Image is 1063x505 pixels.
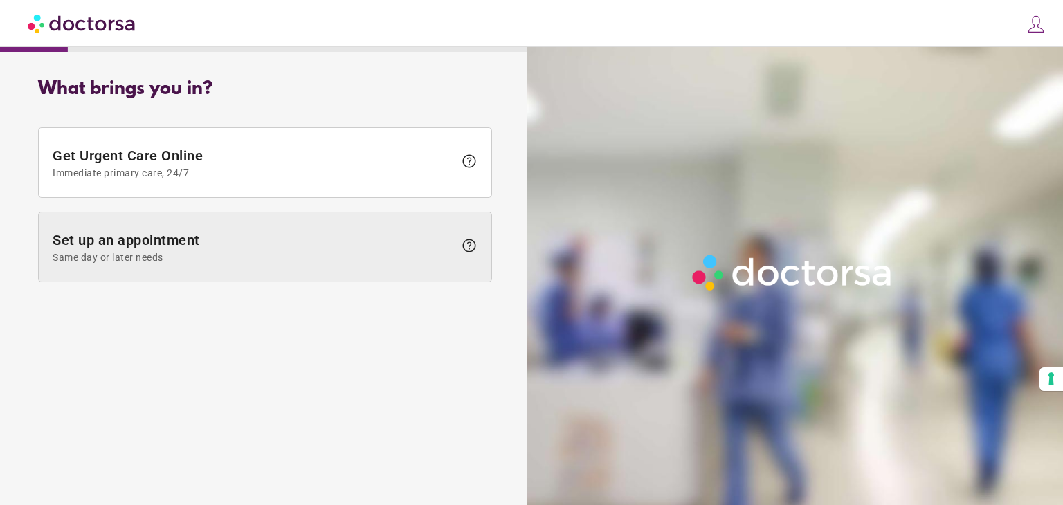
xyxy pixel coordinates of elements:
img: Doctorsa.com [28,8,137,39]
span: help [461,237,478,254]
span: help [461,153,478,169]
img: Logo-Doctorsa-trans-White-partial-flat.png [687,249,899,296]
span: Get Urgent Care Online [53,147,454,178]
img: icons8-customer-100.png [1026,15,1046,34]
span: Immediate primary care, 24/7 [53,167,454,178]
div: What brings you in? [38,79,492,100]
button: Your consent preferences for tracking technologies [1039,367,1063,391]
span: Set up an appointment [53,232,454,263]
span: Same day or later needs [53,252,454,263]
